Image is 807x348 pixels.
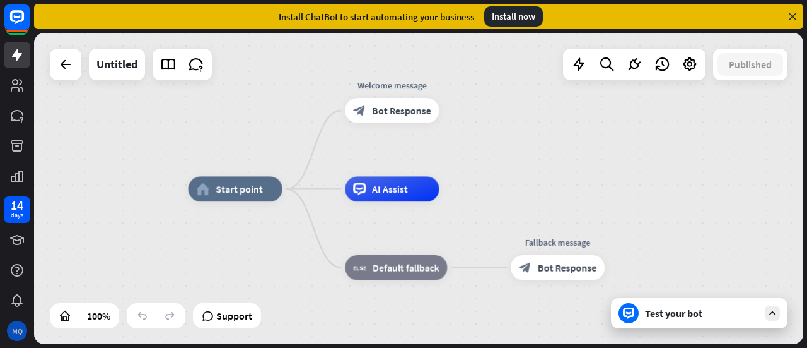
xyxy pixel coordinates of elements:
[7,321,27,341] div: MQ
[353,104,366,117] i: block_bot_response
[372,183,408,195] span: AI Assist
[519,261,531,274] i: block_bot_response
[335,79,448,92] div: Welcome message
[372,104,431,117] span: Bot Response
[10,5,48,43] button: Open LiveChat chat widget
[83,306,114,326] div: 100%
[216,306,252,326] span: Support
[96,49,137,80] div: Untitled
[538,261,597,274] span: Bot Response
[279,11,474,23] div: Install ChatBot to start automating your business
[484,6,543,27] div: Install now
[501,236,614,249] div: Fallback message
[717,53,783,76] button: Published
[373,261,439,274] span: Default fallback
[196,183,209,195] i: home_2
[353,261,366,274] i: block_fallback
[11,211,23,220] div: days
[11,200,23,211] div: 14
[4,196,30,223] a: 14 days
[645,307,758,320] div: Test your bot
[216,183,263,195] span: Start point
